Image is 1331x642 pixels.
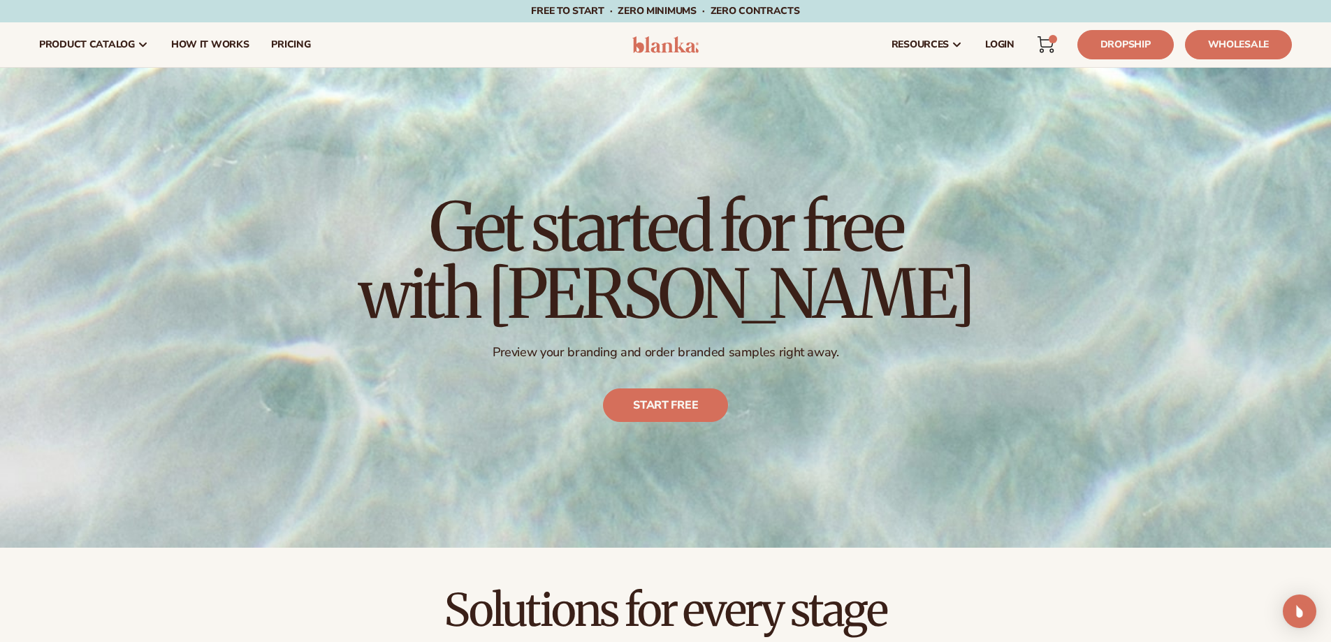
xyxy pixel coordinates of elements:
span: 1 [1052,35,1053,43]
img: logo [632,36,699,53]
a: product catalog [28,22,160,67]
span: product catalog [39,39,135,50]
a: resources [880,22,974,67]
a: Start free [603,388,728,422]
a: pricing [260,22,321,67]
span: Free to start · ZERO minimums · ZERO contracts [531,4,799,17]
a: Wholesale [1185,30,1292,59]
span: LOGIN [985,39,1014,50]
span: How It Works [171,39,249,50]
span: resources [892,39,949,50]
h2: Solutions for every stage [39,587,1292,634]
h1: Get started for free with [PERSON_NAME] [358,194,973,328]
div: Open Intercom Messenger [1283,594,1316,628]
span: pricing [271,39,310,50]
p: Preview your branding and order branded samples right away. [358,344,973,360]
a: How It Works [160,22,261,67]
a: Dropship [1077,30,1174,59]
a: LOGIN [974,22,1026,67]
